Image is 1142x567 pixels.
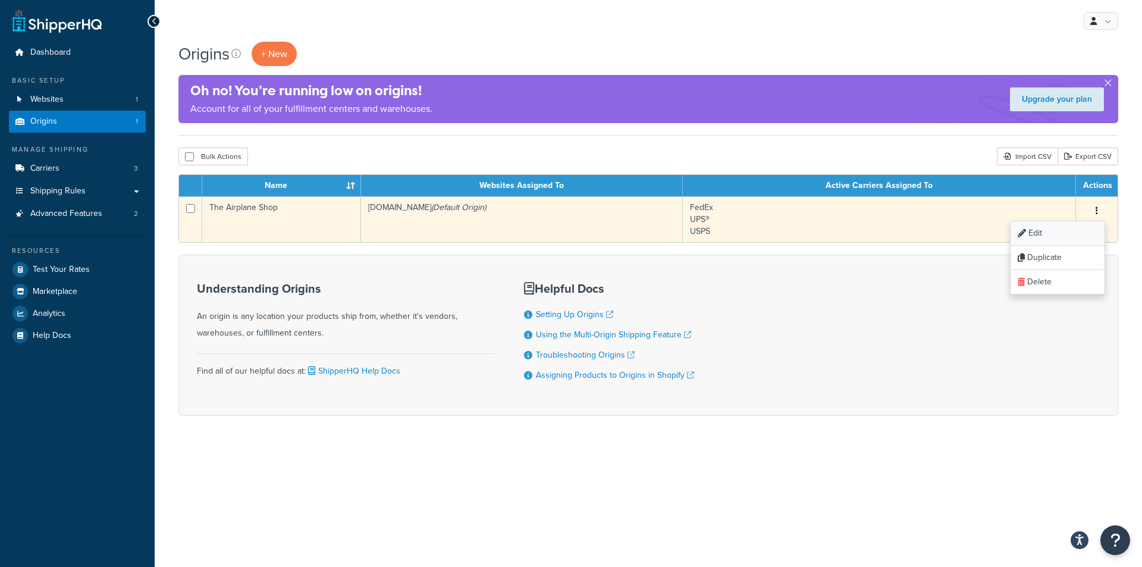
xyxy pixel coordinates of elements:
td: FedEx UPS® USPS [683,196,1076,242]
h1: Origins [178,42,230,65]
a: Help Docs [9,325,146,346]
div: Resources [9,246,146,256]
a: Edit [1011,221,1105,246]
span: Advanced Features [30,209,102,219]
a: Test Your Rates [9,259,146,280]
a: Using the Multi-Origin Shipping Feature [536,328,691,341]
li: Carriers [9,158,146,180]
a: Upgrade your plan [1010,87,1104,111]
button: Open Resource Center [1100,525,1130,555]
a: Marketplace [9,281,146,302]
a: Advanced Features 2 [9,203,146,225]
div: An origin is any location your products ship from, whether it's vendors, warehouses, or fulfillme... [197,282,494,342]
span: Dashboard [30,48,71,58]
span: Help Docs [33,331,71,341]
div: Find all of our helpful docs at: [197,353,494,380]
div: Manage Shipping [9,145,146,155]
span: Analytics [33,309,65,319]
span: Origins [30,117,57,127]
td: The Airplane Shop [202,196,361,242]
div: Import CSV [997,148,1058,165]
th: Websites Assigned To [361,175,683,196]
span: 1 [136,117,138,127]
td: [DOMAIN_NAME] [361,196,683,242]
a: Delete [1011,270,1105,295]
a: Carriers 3 [9,158,146,180]
a: Duplicate [1011,246,1105,270]
a: Export CSV [1058,148,1118,165]
span: Test Your Rates [33,265,90,275]
span: Marketplace [33,287,77,297]
span: 3 [134,164,138,174]
th: Actions [1076,175,1118,196]
th: Active Carriers Assigned To [683,175,1076,196]
button: Bulk Actions [178,148,248,165]
li: Advanced Features [9,203,146,225]
p: Account for all of your fulfillment centers and warehouses. [190,101,432,117]
span: 1 [136,95,138,105]
i: (Default Origin) [431,201,486,214]
li: Websites [9,89,146,111]
a: ShipperHQ Home [12,9,102,33]
li: Origins [9,111,146,133]
a: Analytics [9,303,146,324]
a: Setting Up Origins [536,308,613,321]
span: Shipping Rules [30,186,86,196]
span: Carriers [30,164,59,174]
h4: Oh no! You’re running low on origins! [190,81,432,101]
h3: Helpful Docs [524,282,694,295]
span: + New [261,47,287,61]
h3: Understanding Origins [197,282,494,295]
span: Websites [30,95,64,105]
a: Troubleshooting Origins [536,349,635,361]
div: Basic Setup [9,76,146,86]
a: ShipperHQ Help Docs [306,365,400,377]
a: + New [252,42,297,66]
a: Websites 1 [9,89,146,111]
a: Shipping Rules [9,180,146,202]
a: Origins 1 [9,111,146,133]
span: 2 [134,209,138,219]
a: Dashboard [9,42,146,64]
a: Assigning Products to Origins in Shopify [536,369,694,381]
th: Name : activate to sort column ascending [202,175,361,196]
